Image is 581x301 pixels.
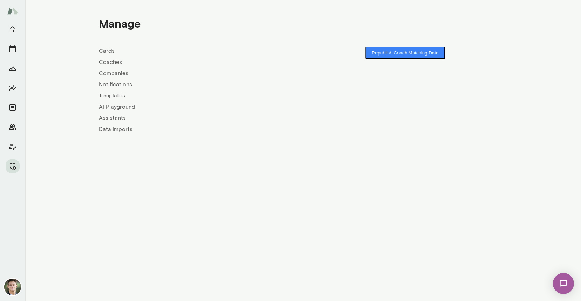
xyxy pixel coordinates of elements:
button: Client app [6,140,20,154]
button: Members [6,120,20,134]
button: Growth Plan [6,61,20,75]
a: Assistants [99,114,303,122]
a: AI Playground [99,103,303,111]
button: Home [6,22,20,36]
a: Companies [99,69,303,78]
h4: Manage [99,17,141,30]
img: Mento [7,5,18,18]
a: Data Imports [99,125,303,133]
img: Alex Marcus [4,279,21,295]
button: Documents [6,101,20,115]
button: Sessions [6,42,20,56]
button: Insights [6,81,20,95]
a: Cards [99,47,303,55]
button: Manage [6,159,20,173]
a: Templates [99,91,303,100]
button: Republish Coach Matching Data [365,47,445,59]
a: Coaches [99,58,303,66]
a: Notifications [99,80,303,89]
